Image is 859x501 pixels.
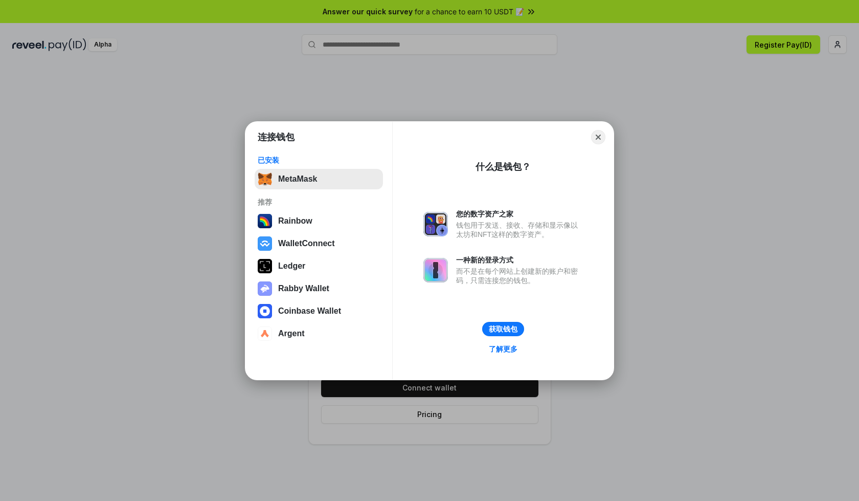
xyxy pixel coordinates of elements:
[489,344,517,354] div: 了解更多
[255,211,383,231] button: Rainbow
[258,198,380,207] div: 推荐
[258,156,380,165] div: 已安装
[483,342,524,356] a: 了解更多
[278,329,305,338] div: Argent
[591,130,605,144] button: Close
[255,256,383,276] button: Ledger
[258,172,272,186] img: svg+xml,%3Csvg%20fill%3D%22none%22%20height%3D%2233%22%20viewBox%3D%220%200%2035%2033%22%20width%...
[278,216,312,226] div: Rainbow
[258,326,272,341] img: svg+xml,%3Csvg%20width%3D%2228%22%20height%3D%2228%22%20viewBox%3D%220%200%2028%2028%22%20fill%3D...
[278,175,317,184] div: MetaMask
[258,281,272,296] img: svg+xml,%3Csvg%20xmlns%3D%22http%3A%2F%2Fwww.w3.org%2F2000%2Fsvg%22%20fill%3D%22none%22%20viewBox...
[258,304,272,318] img: svg+xml,%3Csvg%20width%3D%2228%22%20height%3D%2228%22%20viewBox%3D%220%200%2028%2028%22%20fill%3D...
[278,284,329,293] div: Rabby Wallet
[255,169,383,189] button: MetaMask
[255,278,383,299] button: Rabby Wallet
[258,236,272,251] img: svg+xml,%3Csvg%20width%3D%2228%22%20height%3D%2228%22%20viewBox%3D%220%200%2028%2028%22%20fill%3D...
[255,301,383,321] button: Coinbase Wallet
[456,209,583,219] div: 您的数字资产之家
[258,259,272,273] img: svg+xml,%3Csvg%20xmlns%3D%22http%3A%2F%2Fwww.w3.org%2F2000%2Fsvg%22%20width%3D%2228%22%20height%3...
[278,239,335,248] div: WalletConnect
[423,212,448,236] img: svg+xml,%3Csvg%20xmlns%3D%22http%3A%2F%2Fwww.w3.org%2F2000%2Fsvg%22%20fill%3D%22none%22%20viewBox...
[278,262,305,271] div: Ledger
[255,233,383,254] button: WalletConnect
[456,267,583,285] div: 而不是在每个网站上创建新的账户和密码，只需连接您的钱包。
[258,131,295,143] h1: 连接钱包
[258,214,272,228] img: svg+xml,%3Csvg%20width%3D%22120%22%20height%3D%22120%22%20viewBox%3D%220%200%20120%20120%22%20fil...
[476,161,531,173] div: 什么是钱包？
[489,324,517,334] div: 获取钱包
[278,307,341,316] div: Coinbase Wallet
[456,221,583,239] div: 钱包用于发送、接收、存储和显示像以太坊和NFT这样的数字资产。
[482,322,524,336] button: 获取钱包
[456,255,583,265] div: 一种新的登录方式
[423,258,448,282] img: svg+xml,%3Csvg%20xmlns%3D%22http%3A%2F%2Fwww.w3.org%2F2000%2Fsvg%22%20fill%3D%22none%22%20viewBox...
[255,323,383,344] button: Argent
